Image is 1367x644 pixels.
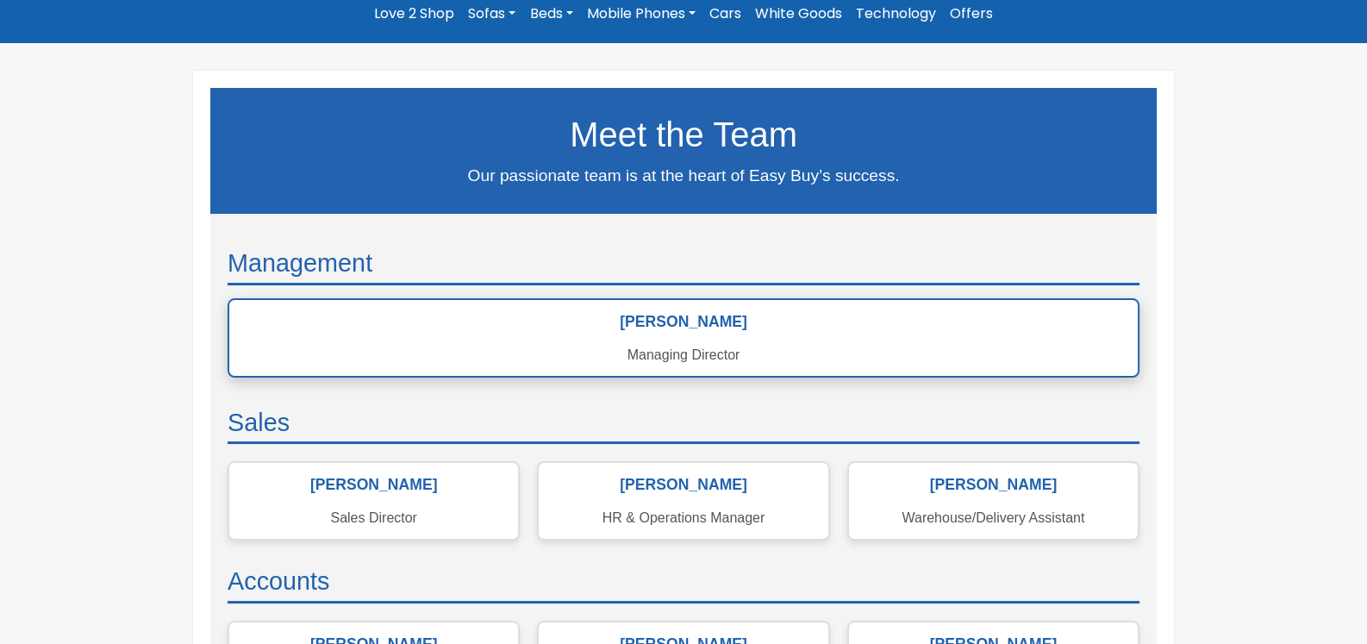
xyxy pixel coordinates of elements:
[539,476,827,493] span: [PERSON_NAME]
[228,566,1139,603] h2: Accounts
[229,313,1138,330] span: [PERSON_NAME]
[539,506,827,530] p: HR & Operations Manager
[228,248,1139,285] h2: Management
[229,476,518,493] span: [PERSON_NAME]
[849,506,1138,530] p: Warehouse/Delivery Assistant
[228,408,1139,445] h2: Sales
[570,116,797,153] span: Meet the Team
[468,166,900,184] span: Our passionate team is at the heart of Easy Buy’s success.
[849,476,1138,493] span: [PERSON_NAME]
[229,343,1138,367] p: Managing Director
[229,506,518,530] p: Sales Director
